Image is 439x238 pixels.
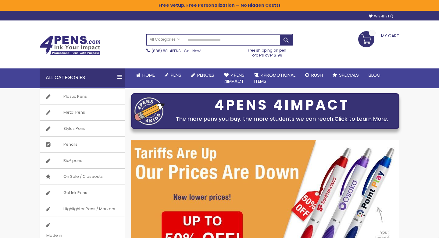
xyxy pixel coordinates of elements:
a: Stylus Pens [40,121,125,137]
span: Specials [339,72,359,78]
a: On Sale / Closeouts [40,169,125,185]
span: Pencils [197,72,214,78]
a: Pens [160,68,186,82]
span: - Call Now! [152,48,201,53]
a: Highlighter Pens / Markers [40,201,125,217]
a: Blog [364,68,385,82]
a: Bic® pens [40,153,125,169]
a: Specials [328,68,364,82]
span: Stylus Pens [57,121,91,137]
a: Wishlist [369,14,393,19]
span: Home [142,72,155,78]
span: On Sale / Closeouts [57,169,109,185]
a: Pencils [186,68,219,82]
span: Gel Ink Pens [57,185,93,201]
span: Pens [171,72,181,78]
a: Click to Learn More. [334,115,388,123]
span: All Categories [150,37,180,42]
span: Metal Pens [57,104,91,120]
span: Bic® pens [57,153,88,169]
span: Plastic Pens [57,89,93,104]
span: Pencils [57,137,84,152]
img: 4Pens Custom Pens and Promotional Products [40,36,101,55]
a: (888) 88-4PENS [152,48,181,53]
span: Rush [311,72,323,78]
div: 4PENS 4IMPACT [168,99,396,112]
a: 4Pens4impact [219,68,249,88]
span: Highlighter Pens / Markers [57,201,121,217]
a: All Categories [147,35,183,45]
a: Metal Pens [40,104,125,120]
span: 4PROMOTIONAL ITEMS [254,72,295,84]
a: 4PROMOTIONALITEMS [249,68,300,88]
span: 4Pens 4impact [224,72,244,84]
div: The more pens you buy, the more students we can reach. [168,115,396,123]
div: All Categories [40,68,125,87]
a: Plastic Pens [40,89,125,104]
img: four_pen_logo.png [134,97,165,125]
span: Blog [369,72,380,78]
a: Home [131,68,160,82]
div: Free shipping on pen orders over $199 [242,46,293,58]
a: Rush [300,68,328,82]
a: Gel Ink Pens [40,185,125,201]
a: Pencils [40,137,125,152]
